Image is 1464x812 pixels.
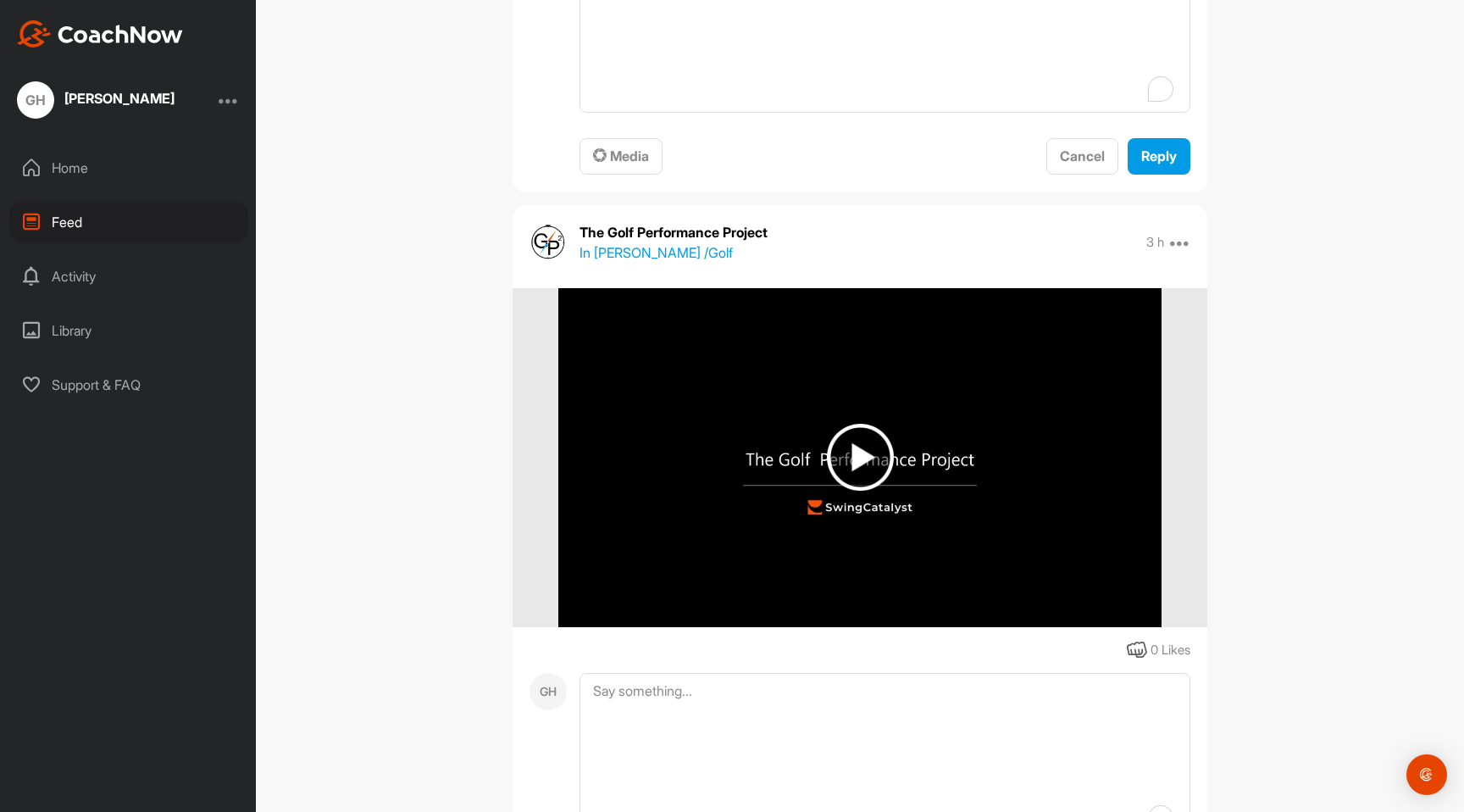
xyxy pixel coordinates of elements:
div: Support & FAQ [9,364,248,406]
button: Media [579,138,663,175]
img: play [827,424,894,491]
button: Cancel [1046,138,1118,175]
p: 3 h [1146,234,1164,251]
button: Reply [1128,138,1190,175]
p: In [PERSON_NAME] / Golf [579,242,733,263]
p: The Golf Performance Project [579,222,768,242]
img: media [558,288,1161,627]
div: Home [9,147,248,189]
div: Activity [9,255,248,298]
div: Open Intercom Messenger [1406,754,1447,795]
span: Cancel [1060,147,1105,164]
img: CoachNow [17,20,183,47]
div: GH [530,673,567,710]
span: Media [593,147,649,164]
div: GH [17,81,54,119]
div: Library [9,309,248,352]
div: Feed [9,201,248,243]
div: [PERSON_NAME] [64,92,175,105]
span: Reply [1141,147,1177,164]
div: 0 Likes [1151,641,1190,660]
img: avatar [530,224,567,261]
